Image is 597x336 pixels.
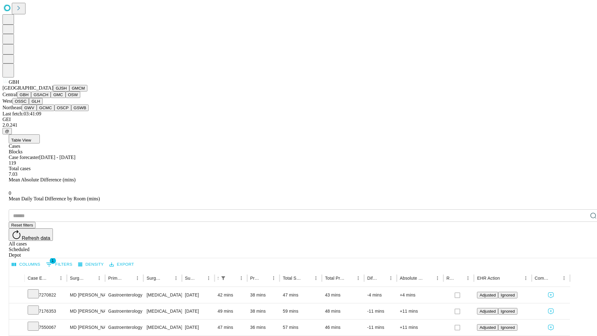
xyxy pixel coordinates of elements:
[250,303,277,319] div: 38 mins
[9,155,39,160] span: Case forecaster
[560,274,568,282] button: Menu
[9,79,19,85] span: GBH
[303,274,312,282] button: Sort
[354,274,363,282] button: Menu
[53,85,69,91] button: GJSH
[29,98,42,105] button: GLH
[185,287,211,303] div: [DATE]
[218,276,218,281] div: Scheduled In Room Duration
[146,287,178,303] div: [MEDICAL_DATA] FLEXIBLE WITH [MEDICAL_DATA]
[228,274,237,282] button: Sort
[17,91,31,98] button: GBH
[400,320,440,335] div: +11 mins
[196,274,204,282] button: Sort
[11,223,33,227] span: Reset filters
[237,274,246,282] button: Menu
[250,287,277,303] div: 38 mins
[9,222,35,228] button: Reset filters
[146,276,162,281] div: Surgery Name
[172,274,180,282] button: Menu
[521,274,530,282] button: Menu
[551,274,560,282] button: Sort
[146,303,178,319] div: [MEDICAL_DATA] FLEXIBLE PROXIMAL DIAGNOSTIC
[48,274,57,282] button: Sort
[283,287,319,303] div: 47 mins
[66,91,81,98] button: OSW
[400,303,440,319] div: +11 mins
[367,320,394,335] div: -11 mins
[124,274,133,282] button: Sort
[424,274,433,282] button: Sort
[76,260,105,269] button: Density
[261,274,269,282] button: Sort
[464,274,472,282] button: Menu
[250,320,277,335] div: 36 mins
[535,276,550,281] div: Comments
[501,293,515,297] span: Ignored
[269,274,278,282] button: Menu
[2,85,53,91] span: [GEOGRAPHIC_DATA]
[2,111,41,116] span: Last fetch: 03:41:09
[10,260,42,269] button: Select columns
[108,303,140,319] div: Gastroenterology
[498,308,517,315] button: Ignored
[86,274,95,282] button: Sort
[325,303,361,319] div: 48 mins
[400,276,424,281] div: Absolute Difference
[5,129,9,133] span: @
[9,190,11,196] span: 0
[12,290,21,301] button: Expand
[218,303,244,319] div: 49 mins
[22,236,50,241] span: Refresh data
[70,320,102,335] div: MD [PERSON_NAME] [PERSON_NAME] Md
[2,92,17,97] span: Central
[479,309,496,314] span: Adjusted
[146,320,178,335] div: [MEDICAL_DATA] FLEXIBLE PROXIMAL DIAGNOSTIC
[2,128,12,134] button: @
[455,274,464,282] button: Sort
[2,122,595,128] div: 2.0.241
[50,258,56,264] span: 1
[28,276,47,281] div: Case Epic Id
[9,171,17,177] span: 7.03
[250,276,260,281] div: Predicted In Room Duration
[501,309,515,314] span: Ignored
[12,322,21,333] button: Expand
[283,320,319,335] div: 57 mins
[386,274,395,282] button: Menu
[185,320,211,335] div: [DATE]
[219,274,228,282] button: Show filters
[218,287,244,303] div: 42 mins
[51,91,65,98] button: GMC
[367,287,394,303] div: -4 mins
[477,308,498,315] button: Adjusted
[108,260,136,269] button: Export
[283,276,302,281] div: Total Scheduled Duration
[447,276,455,281] div: Resolved in EHR
[325,276,345,281] div: Total Predicted Duration
[400,287,440,303] div: +4 mins
[479,325,496,330] span: Adjusted
[11,138,31,142] span: Table View
[37,105,54,111] button: GCMC
[28,320,64,335] div: 7550067
[283,303,319,319] div: 59 mins
[44,259,74,269] button: Show filters
[185,276,195,281] div: Surgery Date
[185,303,211,319] div: [DATE]
[218,320,244,335] div: 47 mins
[163,274,172,282] button: Sort
[2,105,22,110] span: Northeast
[219,274,228,282] div: 1 active filter
[70,276,86,281] div: Surgeon Name
[12,98,29,105] button: OSSC
[477,292,498,298] button: Adjusted
[28,287,64,303] div: 7270822
[39,155,75,160] span: [DATE] - [DATE]
[70,303,102,319] div: MD [PERSON_NAME] [PERSON_NAME] Md
[108,276,124,281] div: Primary Service
[2,98,12,104] span: West
[71,105,89,111] button: GSWB
[12,306,21,317] button: Expand
[28,303,64,319] div: 7176353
